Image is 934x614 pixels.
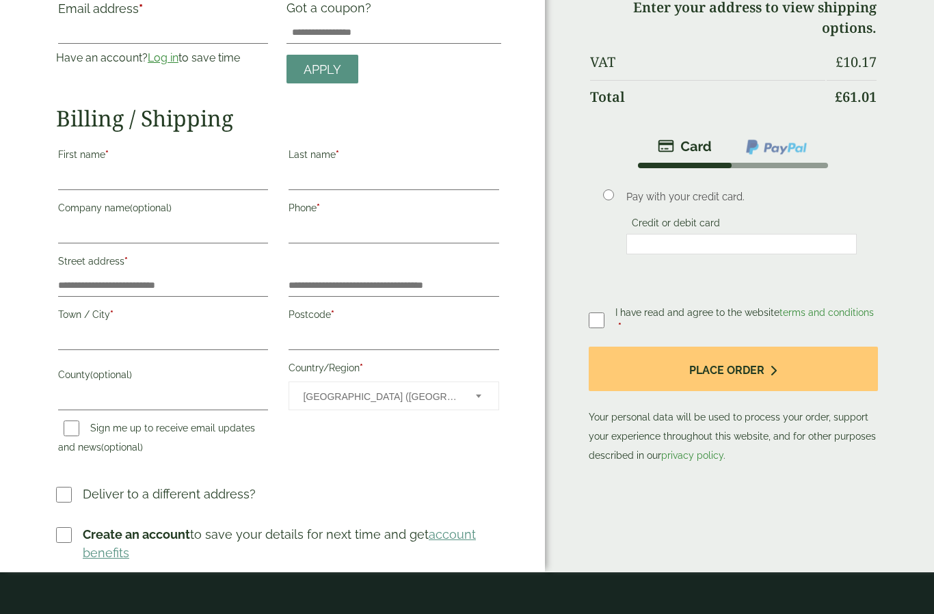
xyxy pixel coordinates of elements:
[289,382,498,410] span: Country/Region
[618,321,622,332] abbr: required
[303,382,457,411] span: United Kingdom (UK)
[148,51,178,64] a: Log in
[589,347,878,465] p: Your personal data will be used to process your order, support your experience throughout this we...
[289,305,498,328] label: Postcode
[64,421,79,436] input: Sign me up to receive email updates and news(optional)
[58,198,268,222] label: Company name
[83,527,476,560] a: account benefits
[58,252,268,275] label: Street address
[90,369,132,380] span: (optional)
[317,202,320,213] abbr: required
[56,105,501,131] h2: Billing / Shipping
[83,527,190,542] strong: Create an account
[661,450,723,461] a: privacy policy
[110,309,114,320] abbr: required
[589,347,878,391] button: Place order
[835,88,842,106] span: £
[83,525,501,562] p: to save your details for next time and get
[590,80,825,114] th: Total
[626,189,857,204] p: Pay with your credit card.
[58,3,268,22] label: Email address
[626,217,725,232] label: Credit or debit card
[56,50,270,66] p: Have an account? to save time
[658,138,712,155] img: stripe.png
[58,365,268,388] label: County
[590,46,825,79] th: VAT
[58,305,268,328] label: Town / City
[745,138,808,156] img: ppcp-gateway.png
[124,256,128,267] abbr: required
[835,88,877,106] bdi: 61.01
[779,307,874,318] a: terms and conditions
[615,307,874,318] span: I have read and agree to the website
[331,309,334,320] abbr: required
[360,362,363,373] abbr: required
[836,53,877,71] bdi: 10.17
[58,145,268,168] label: First name
[304,62,341,77] span: Apply
[101,442,143,453] span: (optional)
[286,1,377,22] label: Got a coupon?
[336,149,339,160] abbr: required
[836,53,843,71] span: £
[130,202,172,213] span: (optional)
[630,238,853,250] iframe: Secure card payment input frame
[83,485,256,503] p: Deliver to a different address?
[289,198,498,222] label: Phone
[286,55,358,84] a: Apply
[58,423,255,457] label: Sign me up to receive email updates and news
[289,358,498,382] label: Country/Region
[289,145,498,168] label: Last name
[105,149,109,160] abbr: required
[139,1,143,16] abbr: required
